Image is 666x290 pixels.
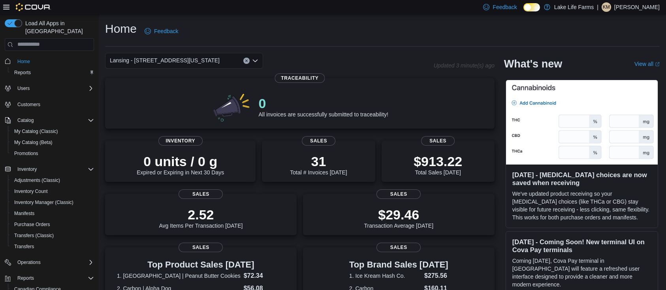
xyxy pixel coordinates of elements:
span: Inventory Count [14,188,48,195]
p: Updated 3 minute(s) ago [434,62,495,69]
span: Catalog [14,116,94,125]
button: My Catalog (Beta) [8,137,97,148]
span: Customers [17,101,40,108]
span: Lansing - [STREET_ADDRESS][US_STATE] [110,56,220,65]
span: Feedback [493,3,517,11]
p: 0 [259,95,388,111]
button: Reports [8,67,97,78]
a: Customers [14,100,43,109]
a: View allExternal link [634,61,660,67]
span: Sales [302,136,336,146]
span: Transfers (Classic) [11,231,94,240]
button: Catalog [14,116,37,125]
span: Reports [14,273,94,283]
a: Home [14,57,33,66]
button: Manifests [8,208,97,219]
button: Inventory Manager (Classic) [8,197,97,208]
button: Adjustments (Classic) [8,175,97,186]
span: Sales [376,189,421,199]
span: Manifests [14,210,34,217]
p: Lake Life Farms [554,2,594,12]
p: We've updated product receiving so your [MEDICAL_DATA] choices (like THCa or CBG) stay visible fo... [512,190,651,221]
dd: $275.56 [424,271,448,281]
a: Inventory Count [11,187,51,196]
button: Inventory Count [8,186,97,197]
svg: External link [655,62,660,67]
dt: 1. [GEOGRAPHIC_DATA] | Peanut Butter Cookies [117,272,241,280]
span: Reports [14,69,31,76]
button: Reports [2,273,97,284]
span: My Catalog (Beta) [14,139,53,146]
span: Adjustments (Classic) [11,176,94,185]
span: Manifests [11,209,94,218]
a: Adjustments (Classic) [11,176,63,185]
button: Reports [14,273,37,283]
span: Inventory [158,136,203,146]
span: Reports [17,275,34,281]
button: My Catalog (Classic) [8,126,97,137]
h3: [DATE] - [MEDICAL_DATA] choices are now saved when receiving [512,171,651,187]
p: $913.22 [414,153,462,169]
button: Transfers (Classic) [8,230,97,241]
h2: What's new [504,58,562,70]
span: Promotions [11,149,94,158]
button: Operations [14,258,44,267]
span: Users [14,84,94,93]
a: Inventory Manager (Classic) [11,198,77,207]
span: Inventory Count [11,187,94,196]
span: Transfers (Classic) [14,232,54,239]
p: $29.46 [364,207,433,223]
button: Home [2,56,97,67]
div: Kevin Morris Jr [602,2,611,12]
h3: Top Product Sales [DATE] [117,260,285,269]
span: My Catalog (Beta) [11,138,94,147]
p: [PERSON_NAME] [614,2,660,12]
span: Transfers [14,243,34,250]
span: Sales [376,243,421,252]
button: Catalog [2,115,97,126]
span: Feedback [154,27,178,35]
a: Reports [11,68,34,77]
span: Home [17,58,30,65]
dt: 1. Ice Kream Hash Co. [349,272,421,280]
a: Transfers (Classic) [11,231,57,240]
div: Total Sales [DATE] [414,153,462,176]
h3: Top Brand Sales [DATE] [349,260,448,269]
button: Operations [2,257,97,268]
span: KM [603,2,610,12]
p: 2.52 [159,207,243,223]
span: Inventory Manager (Classic) [11,198,94,207]
div: Total # Invoices [DATE] [290,153,347,176]
h1: Home [105,21,137,37]
span: My Catalog (Classic) [11,127,94,136]
p: Coming [DATE], Cova Pay terminal in [GEOGRAPHIC_DATA] will feature a refreshed user interface des... [512,257,651,288]
button: Users [14,84,33,93]
span: Purchase Orders [14,221,50,228]
span: Sales [179,243,223,252]
img: 0 [211,91,252,122]
div: Avg Items Per Transaction [DATE] [159,207,243,229]
div: All invoices are successfully submitted to traceability! [259,95,388,118]
span: Load All Apps in [GEOGRAPHIC_DATA] [22,19,94,35]
span: Operations [14,258,94,267]
span: Catalog [17,117,34,123]
span: Inventory [17,166,37,172]
a: Transfers [11,242,37,251]
button: Inventory [14,165,40,174]
span: Purchase Orders [11,220,94,229]
a: My Catalog (Beta) [11,138,56,147]
span: Sales [421,136,455,146]
span: Reports [11,68,94,77]
a: Purchase Orders [11,220,53,229]
span: Transfers [11,242,94,251]
p: 0 units / 0 g [137,153,224,169]
button: Clear input [243,58,250,64]
input: Dark Mode [523,3,540,11]
button: Users [2,83,97,94]
a: My Catalog (Classic) [11,127,61,136]
span: Inventory [14,165,94,174]
span: Customers [14,99,94,109]
span: Adjustments (Classic) [14,177,60,183]
button: Inventory [2,164,97,175]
